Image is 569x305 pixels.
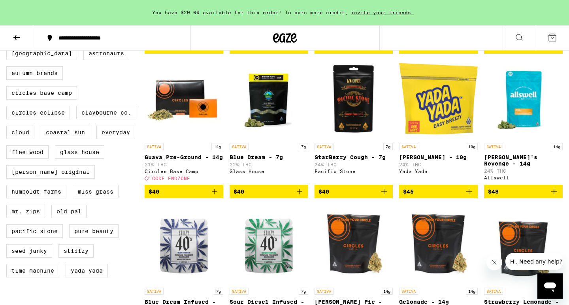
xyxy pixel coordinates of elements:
label: Claybourne Co. [76,106,136,119]
span: $48 [488,188,499,195]
p: 7g [214,288,223,295]
p: 22% THC [230,162,308,167]
div: Yada Yada [399,169,478,174]
span: You have $20.00 available for this order! To earn more credit, [152,10,348,15]
img: Pacific Stone - StarBerry Cough - 7g [315,60,393,139]
p: StarBerry Cough - 7g [315,154,393,160]
img: STIIIZY - Blue Dream Infused - 7g [145,205,223,284]
div: Glass House [230,169,308,174]
span: invite your friends. [348,10,417,15]
p: 24% THC [399,162,478,167]
label: [PERSON_NAME] Original [6,165,95,179]
iframe: Close message [486,254,502,270]
p: 14g [381,288,393,295]
p: 14g [466,288,478,295]
label: Circles Eclipse [6,106,70,119]
label: Miss Grass [73,185,119,198]
img: Circles Base Camp - Strawberry Lemonade - 14g [484,205,563,284]
button: Add to bag [399,185,478,198]
label: Mr. Zips [6,205,45,218]
p: SATIVA [145,288,164,295]
label: Yada Yada [66,264,108,277]
button: Add to bag [484,185,563,198]
img: Circles Base Camp - Guava Pre-Ground - 14g [145,60,223,139]
a: Open page for Blue Dream - 7g from Glass House [230,60,308,185]
span: $40 [234,188,244,195]
img: Circles Base Camp - Gelonade - 14g [399,205,478,284]
label: [GEOGRAPHIC_DATA] [6,47,77,60]
p: 10g [466,143,478,150]
label: Autumn Brands [6,66,63,80]
span: $40 [318,188,329,195]
img: Yada Yada - Bob Hope - 10g [399,60,478,139]
label: Old Pal [51,205,87,218]
p: [PERSON_NAME]'s Revenge - 14g [484,154,563,167]
img: STIIIZY - Sour Diesel Infused - 7g [230,205,308,284]
a: Open page for Jack's Revenge - 14g from Allswell [484,60,563,185]
p: Gelonade - 14g [399,299,478,305]
button: Add to bag [145,185,223,198]
p: 24% THC [315,162,393,167]
a: Open page for Bob Hope - 10g from Yada Yada [399,60,478,185]
img: Circles Base Camp - Berry Pie - 14g [315,205,393,284]
p: 24% THC [484,168,563,173]
label: Fleetwood [6,145,49,159]
p: [PERSON_NAME] - 10g [399,154,478,160]
p: SATIVA [230,288,249,295]
button: Add to bag [230,185,308,198]
div: Pacific Stone [315,169,393,174]
p: SATIVA [484,143,503,150]
label: Coastal Sun [41,126,90,139]
p: 7g [299,143,308,150]
p: 14g [551,143,563,150]
div: Circles Base Camp [145,169,223,174]
a: Open page for StarBerry Cough - 7g from Pacific Stone [315,60,393,185]
iframe: Message from company [505,253,563,270]
p: SATIVA [230,143,249,150]
label: Circles Base Camp [6,86,77,100]
label: Cloud [6,126,34,139]
p: 7g [383,143,393,150]
img: Glass House - Blue Dream - 7g [230,60,308,139]
label: STIIIZY [58,244,94,258]
span: CODE ENDZONE [152,176,190,181]
label: Humboldt Farms [6,185,66,198]
label: Glass House [55,145,104,159]
label: Pacific Stone [6,224,63,238]
p: 21% THC [145,162,223,167]
p: Guava Pre-Ground - 14g [145,154,223,160]
span: $45 [403,188,414,195]
label: Pure Beauty [69,224,119,238]
iframe: Button to launch messaging window [537,273,563,299]
p: 14g [211,143,223,150]
button: Add to bag [315,185,393,198]
p: SATIVA [484,288,503,295]
p: SATIVA [399,143,418,150]
p: SATIVA [315,143,333,150]
label: Astronauts [83,47,129,60]
p: Blue Dream - 7g [230,154,308,160]
p: 7g [299,288,308,295]
label: Everyday [96,126,135,139]
span: $40 [149,188,159,195]
div: Allswell [484,175,563,180]
img: Allswell - Jack's Revenge - 14g [484,60,563,139]
label: Time Machine [6,264,59,277]
a: Open page for Guava Pre-Ground - 14g from Circles Base Camp [145,60,223,185]
p: SATIVA [399,288,418,295]
label: Seed Junky [6,244,52,258]
p: SATIVA [145,143,164,150]
p: SATIVA [315,288,333,295]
